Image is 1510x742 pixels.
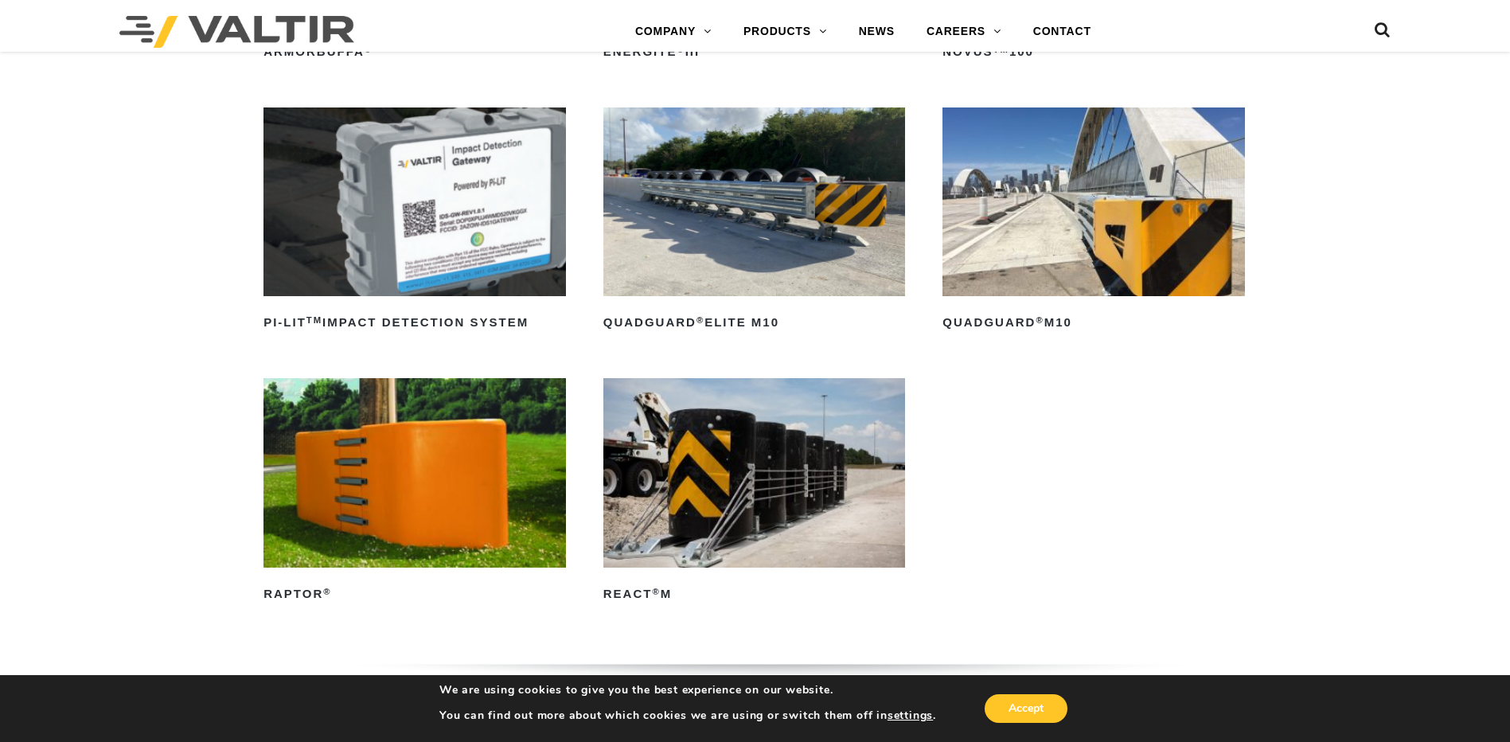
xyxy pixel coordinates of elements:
[603,582,906,607] h2: REACT M
[1036,315,1044,325] sup: ®
[603,107,906,336] a: QuadGuard®Elite M10
[263,310,566,336] h2: PI-LIT Impact Detection System
[263,582,566,607] h2: RAPTOR
[677,45,685,54] sup: ®
[911,16,1017,48] a: CAREERS
[942,39,1245,64] h2: NOVUS 100
[323,587,331,596] sup: ®
[728,16,843,48] a: PRODUCTS
[1017,16,1107,48] a: CONTACT
[942,310,1245,336] h2: QuadGuard M10
[306,315,322,325] sup: TM
[603,378,906,607] a: REACT®M
[439,683,936,697] p: We are using cookies to give you the best experience on our website.
[993,45,1009,54] sup: TM
[603,310,906,336] h2: QuadGuard Elite M10
[439,709,936,723] p: You can find out more about which cookies we are using or switch them off in .
[942,107,1245,336] a: QuadGuard®M10
[843,16,911,48] a: NEWS
[619,16,728,48] a: COMPANY
[652,587,660,596] sup: ®
[888,709,933,723] button: settings
[119,16,354,48] img: Valtir
[985,694,1067,723] button: Accept
[263,107,566,336] a: PI-LITTMImpact Detection System
[365,45,373,54] sup: ®
[263,378,566,607] a: RAPTOR®
[603,39,906,64] h2: ENERGITE III
[263,39,566,64] h2: ArmorBuffa
[696,315,704,325] sup: ®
